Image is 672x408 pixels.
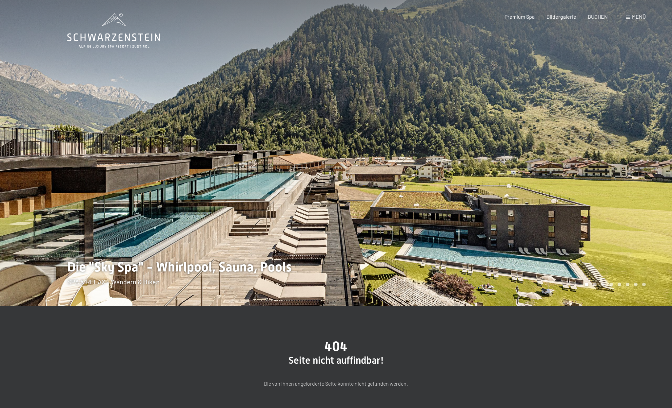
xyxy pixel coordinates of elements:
div: Carousel Page 5 [618,283,621,286]
div: Carousel Page 1 (Current Slide) [585,283,588,286]
a: BUCHEN [588,13,608,20]
span: Menü [632,13,646,20]
div: Carousel Page 2 [593,283,597,286]
div: Carousel Page 3 [601,283,605,286]
div: Carousel Pagination [583,283,646,286]
span: Seite nicht auffindbar! [288,354,384,366]
span: 404 [325,339,347,354]
div: Carousel Page 6 [626,283,629,286]
div: Carousel Page 4 [609,283,613,286]
a: Bildergalerie [546,13,576,20]
a: Premium Spa [504,13,535,20]
div: Carousel Page 7 [634,283,638,286]
div: Carousel Page 8 [642,283,646,286]
p: Die von Ihnen angeforderte Seite konnte nicht gefunden werden. [172,379,500,388]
